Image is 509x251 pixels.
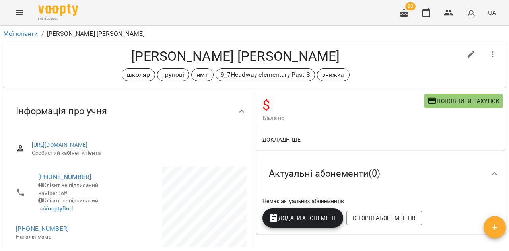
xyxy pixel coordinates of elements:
button: Історія абонементів [346,211,422,225]
li: / [41,29,44,39]
img: Voopty Logo [38,4,78,16]
p: 9_7Headway elementary Past S [221,70,310,80]
button: Поповнити рахунок [424,94,503,108]
a: [PHONE_NUMBER] [38,173,91,181]
a: Мої клієнти [3,30,38,37]
a: VooptyBot [44,205,71,212]
span: Докладніше [262,135,301,144]
nav: breadcrumb [3,29,506,39]
div: Актуальні абонементи(0) [256,153,506,194]
span: Клієнт не підписаний на ViberBot! [38,182,98,196]
p: Наталія мама [16,233,120,241]
p: знижка [322,70,344,80]
button: Докладніше [259,132,304,147]
a: [URL][DOMAIN_NAME] [32,142,88,148]
span: Баланс [262,113,424,123]
button: UA [485,5,499,20]
span: Інформація про учня [16,105,107,117]
span: 20 [405,2,416,10]
button: Menu [10,3,29,22]
h4: [PERSON_NAME] [PERSON_NAME] [10,48,462,64]
p: [PERSON_NAME] [PERSON_NAME] [47,29,145,39]
span: Історія абонементів [353,213,416,223]
span: Додати Абонемент [269,213,337,223]
div: школяр [122,68,155,81]
span: Актуальні абонементи ( 0 ) [269,167,380,180]
span: Поповнити рахунок [427,96,499,106]
span: UA [488,8,496,17]
p: групові [162,70,184,80]
span: Особистий кабінет клієнта [32,149,240,157]
div: групові [157,68,189,81]
button: Додати Абонемент [262,208,343,228]
div: знижка [317,68,350,81]
a: [PHONE_NUMBER] [16,225,69,232]
h4: $ [262,97,424,113]
div: Немає актуальних абонементів [261,196,501,207]
div: нмт [191,68,213,81]
div: 9_7Headway elementary Past S [216,68,315,81]
span: Клієнт не підписаний на ! [38,197,98,212]
img: avatar_s.png [466,7,477,18]
span: For Business [38,16,78,21]
p: школяр [127,70,150,80]
div: Інформація про учня [3,91,253,132]
p: нмт [196,70,208,80]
